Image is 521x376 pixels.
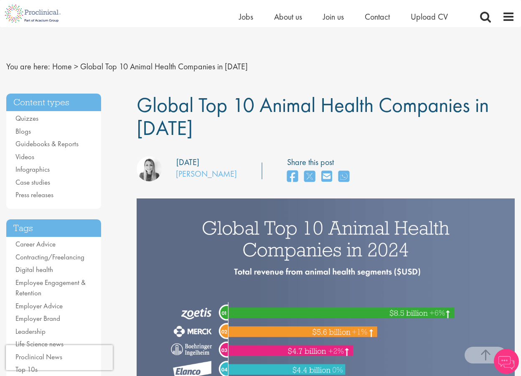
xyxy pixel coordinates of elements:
[338,168,349,186] a: share on whats app
[15,252,84,262] a: Contracting/Freelancing
[15,139,79,148] a: Guidebooks & Reports
[15,239,56,249] a: Career Advice
[15,278,86,298] a: Employee Engagement & Retention
[137,156,162,181] img: Hannah Burke
[15,190,53,199] a: Press releases
[239,11,253,22] a: Jobs
[304,168,315,186] a: share on twitter
[15,114,38,123] a: Quizzes
[15,265,53,274] a: Digital health
[6,345,113,370] iframe: reCAPTCHA
[176,168,237,179] a: [PERSON_NAME]
[15,327,46,336] a: Leadership
[74,61,78,72] span: >
[15,339,64,348] a: Life Science news
[494,349,519,374] img: Chatbot
[15,301,63,310] a: Employer Advice
[15,127,31,136] a: Blogs
[411,11,448,22] a: Upload CV
[6,94,101,112] h3: Content types
[52,61,72,72] a: breadcrumb link
[80,61,248,72] span: Global Top 10 Animal Health Companies in [DATE]
[15,314,60,323] a: Employer Brand
[287,156,353,168] label: Share this post
[15,178,50,187] a: Case studies
[6,219,101,237] h3: Tags
[6,61,50,72] span: You are here:
[287,168,298,186] a: share on facebook
[321,168,332,186] a: share on email
[323,11,344,22] a: Join us
[15,152,34,161] a: Videos
[15,165,50,174] a: Infographics
[274,11,302,22] a: About us
[176,156,199,168] div: [DATE]
[365,11,390,22] a: Contact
